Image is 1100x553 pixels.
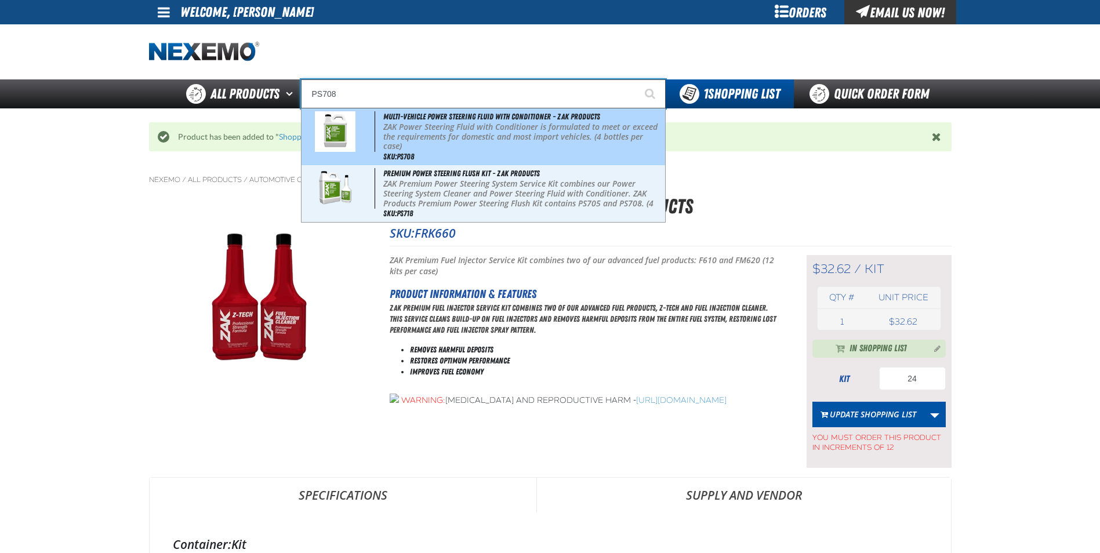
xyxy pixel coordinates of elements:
img: Nexemo logo [149,42,259,62]
li: Improves Fuel Economy [410,366,778,377]
div: [MEDICAL_DATA] and Reproductive Harm - [390,394,778,406]
a: Specifications [150,478,536,512]
span: In Shopping List [849,342,907,356]
a: Supply and Vendor [537,478,951,512]
a: [URL][DOMAIN_NAME] [636,395,727,405]
span: FRK660 [415,225,456,241]
a: Quick Order Form [794,79,951,108]
th: Qty # [818,287,867,308]
nav: Breadcrumbs [149,175,952,184]
input: Product Quantity [879,367,946,390]
button: Start Searching [637,79,666,108]
a: Nexemo [149,175,180,184]
div: Kit [173,536,928,552]
th: Unit price [866,287,940,308]
td: $32.62 [866,314,940,330]
a: Automotive Chemicals [249,175,339,184]
input: Search [301,79,666,108]
img: Fuel Rail Induction Kit - ZAK Products [150,215,369,384]
button: Open All Products pages [282,79,301,108]
p: ZAK Premium Fuel Injector Service Kit combines two of our advanced fuel products, Z-Tech and Fuel... [390,303,778,336]
span: / [244,175,248,184]
p: ZAK Power Steering Fluid with Conditioner is formulated to meet or exceed the requirements for do... [383,122,662,151]
span: You must order this product in increments of 12 [812,427,946,453]
button: You have 1 Shopping List. Open to view details [666,79,794,108]
span: / [182,175,186,184]
div: Product has been added to " " [169,132,932,143]
p: SKU: [390,225,952,241]
a: More Actions [924,402,946,427]
label: Container: [173,536,231,552]
span: $32.62 [812,261,851,276]
button: Close the Notification [929,128,946,145]
span: Premium Power Steering Flush Kit - ZAK Products [383,169,540,178]
button: Manage current product in the Shopping List [925,341,943,355]
a: All Products [188,175,242,184]
span: kit [865,261,884,276]
span: 1 [840,316,844,327]
img: Picture1.png [390,394,399,403]
p: ZAK Premium Fuel Injector Service Kit combines two of our advanced fuel products: F610 and FM620 ... [390,255,778,277]
p: ZAK Premium Power Steering System Service Kit combines our Power Steering System Cleaner and Powe... [383,179,662,218]
h2: Product Information & Features [390,285,778,303]
button: Update Shopping List [812,402,924,427]
h1: Fuel Rail Induction Kit - ZAK Products [390,191,952,222]
a: Shopping List [279,132,327,141]
strong: 1 [703,86,708,102]
a: Home [149,42,259,62]
li: Removes Harmful Deposits [410,344,778,355]
span: SKU:PS718 [383,209,413,218]
li: Restores Optimum Performance [410,355,778,366]
span: WARNING: [401,395,445,405]
span: / [854,261,861,276]
span: All Products [210,83,279,104]
img: 5b115ab4e0ba1297282994-ps708_wo_nascar.png [315,111,355,152]
span: Multi-Vehicle Power Steering Fluid with Conditioner - ZAK Products [383,112,600,121]
span: Shopping List [703,86,780,102]
span: SKU:PS708 [383,152,414,161]
img: 5b1157dac3de2407395817-ps718_0000_copy.png [309,168,362,209]
div: kit [812,373,876,385]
